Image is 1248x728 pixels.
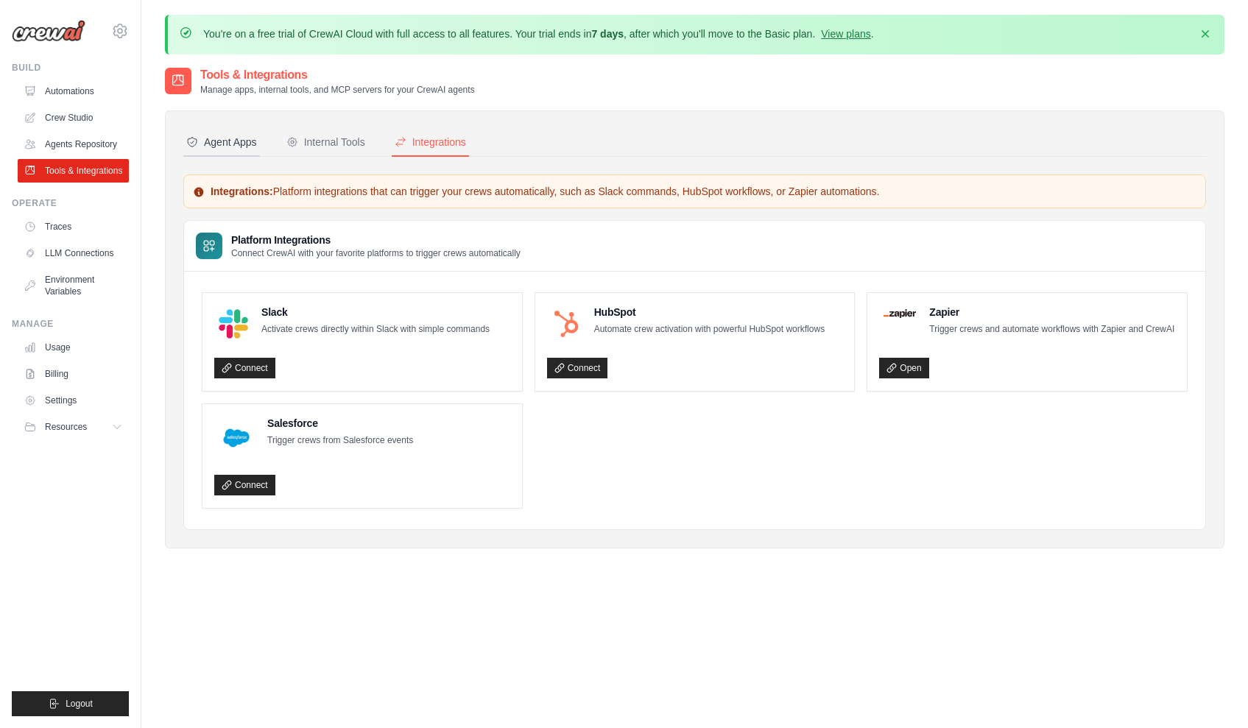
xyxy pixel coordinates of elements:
div: Manage [12,318,129,330]
strong: 7 days [591,28,624,40]
p: Platform integrations that can trigger your crews automatically, such as Slack commands, HubSpot ... [193,184,1196,199]
img: Salesforce Logo [219,420,254,456]
a: Settings [18,389,129,412]
button: Logout [12,691,129,716]
a: Crew Studio [18,106,129,130]
span: Logout [66,698,93,710]
a: Automations [18,79,129,103]
a: Connect [214,475,275,495]
p: Activate crews directly within Slack with simple commands [261,322,490,337]
div: Integrations [395,135,466,149]
a: Open [879,358,928,378]
button: Integrations [392,129,469,157]
h3: Platform Integrations [231,233,521,247]
span: Resources [45,421,87,433]
p: Automate crew activation with powerful HubSpot workflows [594,322,825,337]
h4: Zapier [929,305,1174,319]
p: Trigger crews and automate workflows with Zapier and CrewAI [929,322,1174,337]
a: Agents Repository [18,132,129,156]
a: Billing [18,362,129,386]
h4: Slack [261,305,490,319]
h4: Salesforce [267,416,413,431]
strong: Integrations: [211,185,273,197]
a: Usage [18,336,129,359]
a: Connect [214,358,275,378]
img: HubSpot Logo [551,309,581,339]
button: Resources [18,415,129,439]
p: You're on a free trial of CrewAI Cloud with full access to all features. Your trial ends in , aft... [203,26,874,41]
a: Tools & Integrations [18,159,129,183]
button: Internal Tools [283,129,368,157]
a: Traces [18,215,129,238]
h4: HubSpot [594,305,825,319]
div: Internal Tools [286,135,365,149]
h2: Tools & Integrations [200,66,475,84]
p: Connect CrewAI with your favorite platforms to trigger crews automatically [231,247,521,259]
button: Agent Apps [183,129,260,157]
p: Manage apps, internal tools, and MCP servers for your CrewAI agents [200,84,475,96]
div: Agent Apps [186,135,257,149]
a: Environment Variables [18,268,129,303]
div: Operate [12,197,129,209]
div: Build [12,62,129,74]
p: Trigger crews from Salesforce events [267,434,413,448]
img: Logo [12,20,85,42]
a: Connect [547,358,608,378]
a: View plans [821,28,870,40]
img: Slack Logo [219,309,248,339]
a: LLM Connections [18,241,129,265]
img: Zapier Logo [884,309,916,318]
